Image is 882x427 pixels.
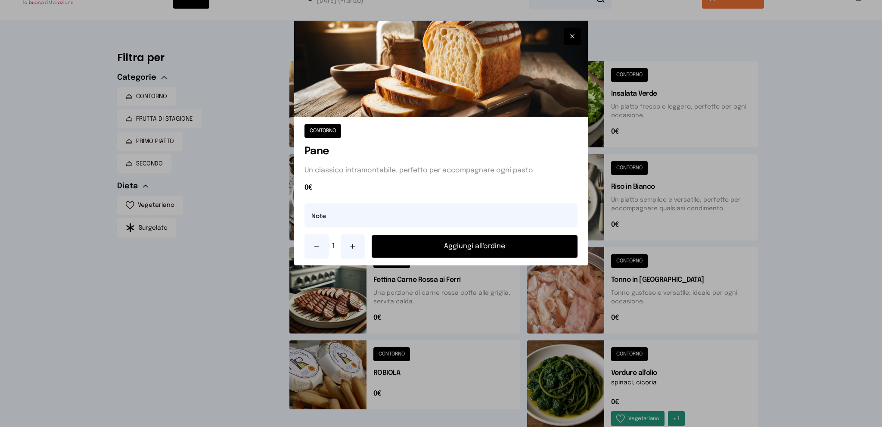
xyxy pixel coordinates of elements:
[304,124,341,138] button: CONTORNO
[304,183,578,193] span: 0€
[332,241,337,252] span: 1
[304,165,578,176] p: Un classico intramontabile, perfetto per accompagnare ogni pasto.
[372,235,578,258] button: Aggiungi all'ordine
[294,21,588,117] img: Pane
[304,145,578,159] h1: Pane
